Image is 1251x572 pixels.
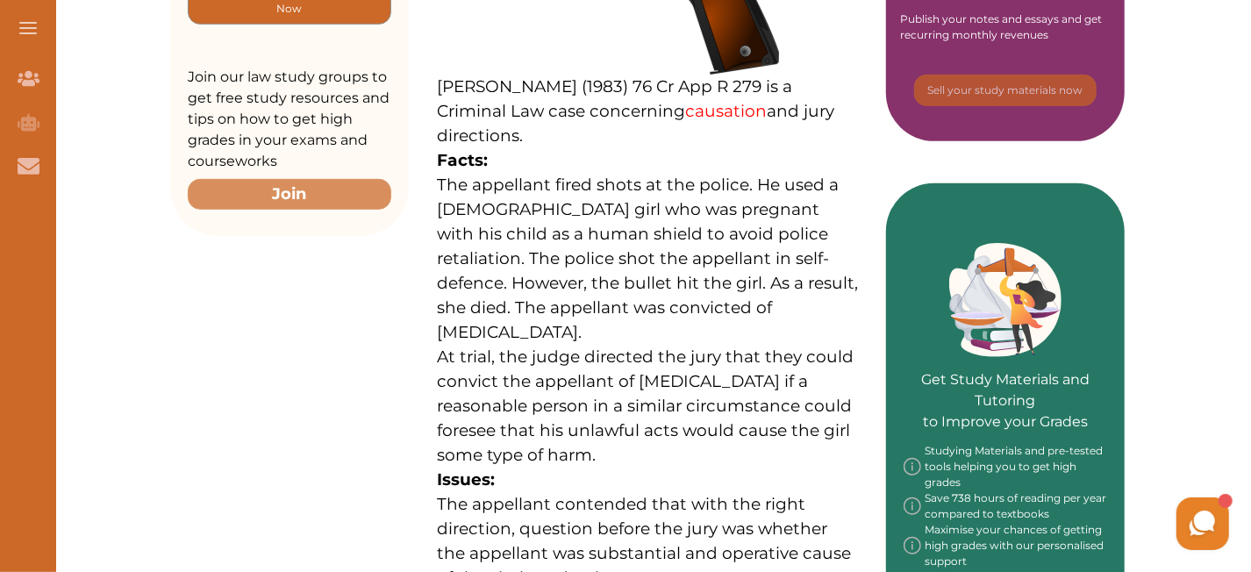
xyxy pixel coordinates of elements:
iframe: HelpCrunch [830,493,1233,554]
span: [PERSON_NAME] (1983) 76 Cr App R 279 is a Criminal Law case concerning and jury directions. [437,76,834,146]
p: Get Study Materials and Tutoring to Improve your Grades [904,320,1107,433]
p: Join our law study groups to get free study resources and tips on how to get high grades in your ... [188,67,391,172]
button: [object Object] [914,75,1097,106]
p: Sell your study materials now [928,82,1083,98]
button: Join [188,179,391,210]
strong: Facts: [437,150,488,170]
img: info-img [904,443,921,490]
div: Save 738 hours of reading per year compared to textbooks [904,490,1107,522]
div: Studying Materials and pre-tested tools helping you to get high grades [904,443,1107,490]
img: info-img [904,490,921,522]
span: At trial, the judge directed the jury that they could convict the appellant of [MEDICAL_DATA] if ... [437,347,854,465]
a: causation [685,101,767,121]
div: Publish your notes and essays and get recurring monthly revenues [900,11,1111,43]
img: Green card image [949,243,1062,357]
span: The appellant fired shots at the police. He used a [DEMOGRAPHIC_DATA] girl who was pregnant with ... [437,175,858,342]
strong: Issues: [437,469,495,490]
